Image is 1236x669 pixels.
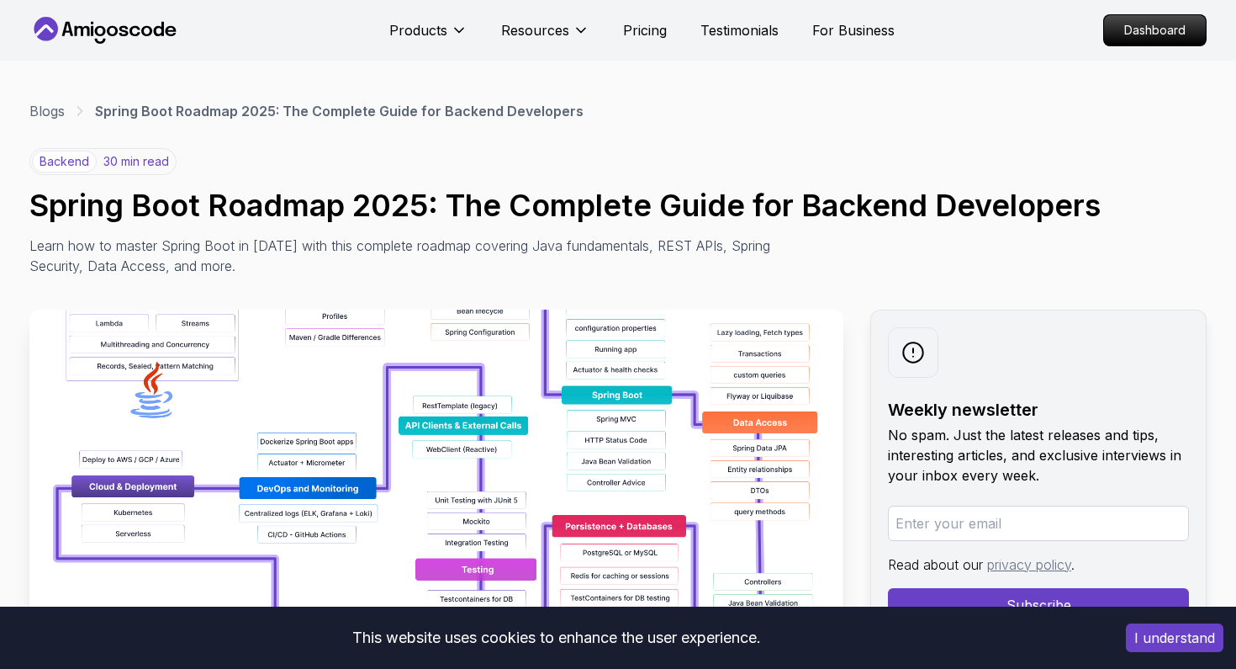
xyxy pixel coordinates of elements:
p: 30 min read [103,153,169,170]
input: Enter your email [888,506,1189,541]
button: Products [389,20,467,54]
p: Spring Boot Roadmap 2025: The Complete Guide for Backend Developers [95,101,584,121]
button: Accept cookies [1126,624,1223,652]
p: Read about our . [888,555,1189,575]
a: For Business [812,20,895,40]
p: Products [389,20,447,40]
p: backend [32,151,97,173]
button: Subscribe [888,588,1189,622]
a: Dashboard [1103,14,1207,46]
a: Pricing [623,20,667,40]
p: Learn how to master Spring Boot in [DATE] with this complete roadmap covering Java fundamentals, ... [29,236,783,276]
a: Testimonials [700,20,779,40]
h2: Weekly newsletter [888,398,1189,422]
a: privacy policy [987,556,1071,573]
button: Resources [501,20,589,54]
p: No spam. Just the latest releases and tips, interesting articles, and exclusive interviews in you... [888,425,1189,486]
div: This website uses cookies to enhance the user experience. [13,619,1101,656]
a: Blogs [29,101,65,121]
p: Dashboard [1104,15,1206,45]
h1: Spring Boot Roadmap 2025: The Complete Guide for Backend Developers [29,188,1207,222]
p: Resources [501,20,569,40]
